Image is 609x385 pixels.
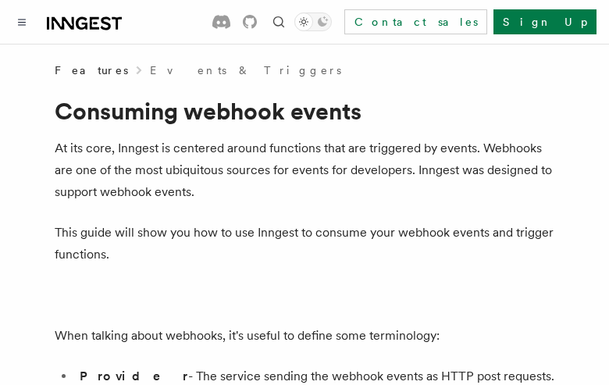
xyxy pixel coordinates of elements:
h1: Consuming webhook events [55,97,554,125]
p: At its core, Inngest is centered around functions that are triggered by events. Webhooks are one ... [55,137,554,203]
a: Sign Up [493,9,597,34]
button: Find something... [269,12,288,31]
p: When talking about webhooks, it's useful to define some terminology: [55,325,554,347]
button: Toggle dark mode [294,12,332,31]
a: Contact sales [344,9,487,34]
p: This guide will show you how to use Inngest to consume your webhook events and trigger functions. [55,222,554,266]
a: Events & Triggers [150,62,341,78]
button: Toggle navigation [12,12,31,31]
strong: Provider [80,369,188,383]
span: Features [55,62,128,78]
